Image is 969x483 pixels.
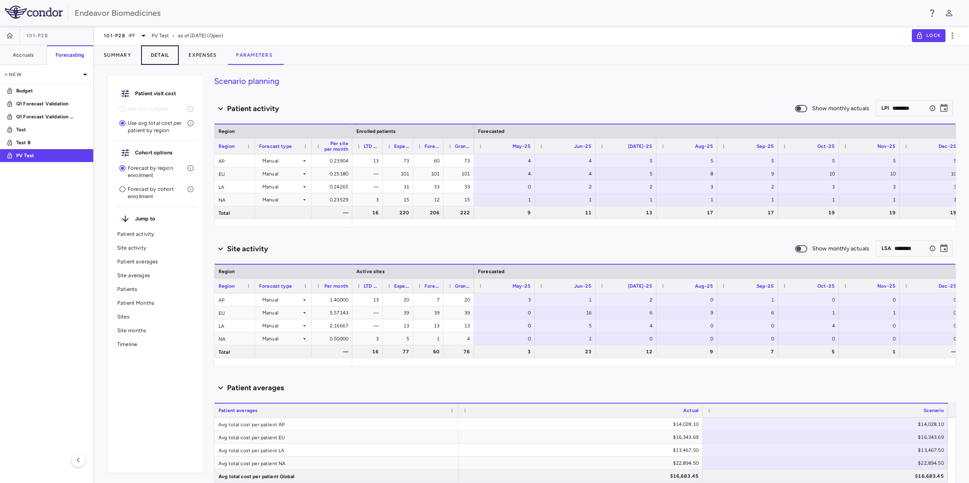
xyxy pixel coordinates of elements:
div: 13 [390,319,409,332]
div: 1 [785,193,835,206]
div: 9 [664,345,713,358]
p: Patient activity [117,231,194,238]
div: 17 [664,206,713,219]
div: 0 [907,306,956,319]
div: — [360,180,379,193]
div: Avg total cost per patient LA [214,444,459,456]
div: Avg total cost per patient AP [214,418,459,430]
span: Region [219,269,235,274]
div: 19 [846,206,896,219]
div: AP [214,154,255,167]
div: 1 [420,332,439,345]
div: 0.23529 [319,193,348,206]
div: Patient Months [114,296,197,310]
div: Sites [114,310,197,324]
div: 4 [785,319,835,332]
span: IPF [129,32,135,39]
button: Summary [94,45,141,65]
div: 15 [451,193,470,206]
div: 13 [420,319,439,332]
div: 0 [481,319,531,332]
span: Region [219,143,235,149]
div: $13,467.50 [466,444,699,457]
div: 16 [360,206,379,219]
h6: Cohort options [135,149,191,156]
h6: Patient averages [227,383,284,393]
div: 20 [451,293,470,306]
div: 19 [907,206,956,219]
p: Budget [16,87,76,94]
div: $14,028.10 [466,418,699,431]
div: Avg total cost per patient NA [214,457,459,469]
div: 0 [846,319,896,332]
div: 5 [725,154,774,167]
span: • [172,32,175,39]
span: Region [219,128,235,134]
div: 5 [390,332,409,345]
span: LTD actual [364,283,379,289]
div: 2 [542,180,592,193]
div: 1 [846,193,896,206]
div: 15 [390,193,409,206]
div: 2 [603,293,652,306]
div: 1 [846,345,896,358]
div: 20 [390,293,409,306]
h6: Patient activity [227,103,279,114]
div: 23 [542,345,592,358]
span: May-25 [512,283,531,289]
div: 0 [785,293,835,306]
div: Manual [262,319,301,332]
p: Q1 Forecast Validation V2 [16,113,76,120]
span: Forecasted [478,128,505,134]
div: 33 [420,180,439,193]
div: $13,467.50 [710,444,944,457]
div: 1 [725,293,774,306]
div: 101 [451,167,470,180]
div: 77 [390,345,409,358]
button: Choose date, selected date is Dec 31, 2031 [936,100,952,116]
div: $16,683.45 [466,470,699,483]
div: 4 [481,167,531,180]
div: — [360,167,379,180]
div: 17 [725,206,774,219]
div: 9 [725,167,774,180]
div: 0 [481,332,531,345]
div: $16,343.69 [710,431,944,444]
div: LA [214,319,255,332]
div: Patient visit cost [114,85,197,102]
span: Oct-25 [817,283,835,289]
div: 4 [542,154,592,167]
span: Oct-25 [817,143,835,149]
div: Forecast by cohort enrollment [114,182,197,203]
div: Patient activity [114,227,197,241]
div: 1 [481,193,531,206]
p: Test B [16,139,76,146]
div: 4 [451,332,470,345]
div: 206 [420,206,439,219]
div: 0 [664,332,713,345]
div: 76 [451,345,470,358]
div: 12 [603,345,652,358]
div: 3 [481,293,531,306]
span: Per site per month [323,141,348,152]
div: 0 [664,319,713,332]
div: 39 [451,306,470,319]
span: Sep-25 [757,283,774,289]
div: Select the month to which you want to forecast sites. This does not affect the overall trial time... [929,245,936,252]
div: 6 [603,306,652,319]
span: Patient averages [219,408,257,413]
div: Avg total cost per patient EU [214,431,459,443]
div: 7 [725,345,774,358]
span: Jun-25 [574,283,592,289]
div: 60 [420,154,439,167]
div: 5 [785,345,835,358]
div: 73 [390,154,409,167]
div: AP [214,293,255,306]
span: Forecasted total [424,283,439,289]
div: 31 [390,180,409,193]
svg: Enter a percentage allocation to estimate cohort split for enrollment [187,165,194,172]
div: Manual [262,193,301,206]
div: 0 [664,293,713,306]
div: $22,894.50 [710,457,944,470]
div: Manual [262,306,301,319]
